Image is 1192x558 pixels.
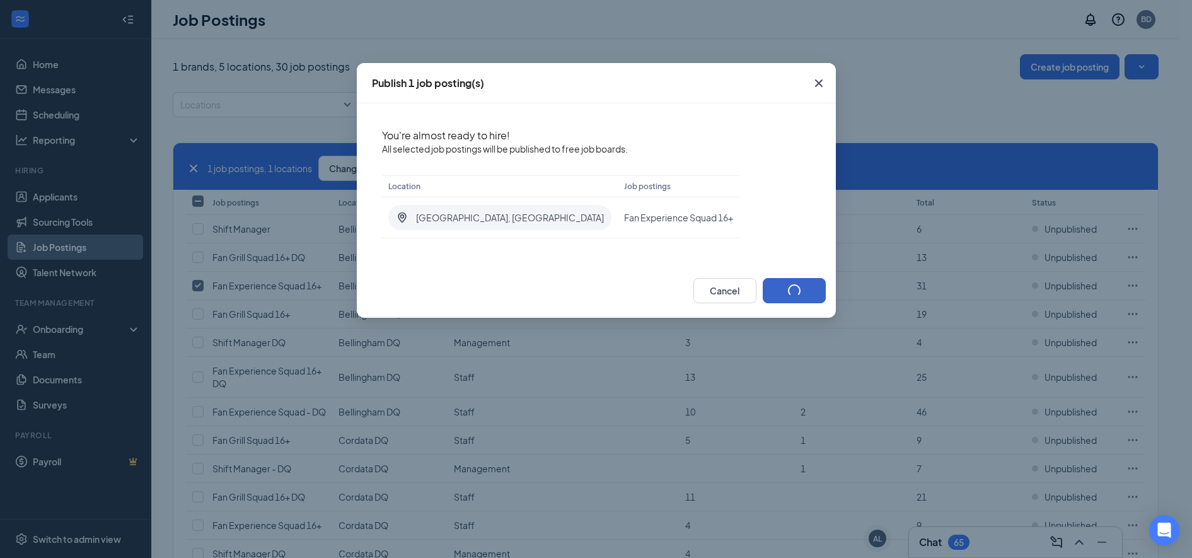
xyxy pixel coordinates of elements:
div: Publish 1 job posting(s) [372,76,484,90]
div: Open Intercom Messenger [1149,515,1179,545]
svg: LocationPin [396,211,408,224]
button: Cancel [693,278,756,303]
p: You're almost ready to hire! [382,129,739,142]
span: [GEOGRAPHIC_DATA], [GEOGRAPHIC_DATA] [416,211,604,224]
span: All selected job postings will be published to free job boards. [382,142,739,155]
td: Fan Experience Squad 16+ [618,197,739,238]
svg: Cross [811,76,826,91]
button: Close [802,63,836,103]
th: Location [382,175,618,197]
th: Job postings [618,175,739,197]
